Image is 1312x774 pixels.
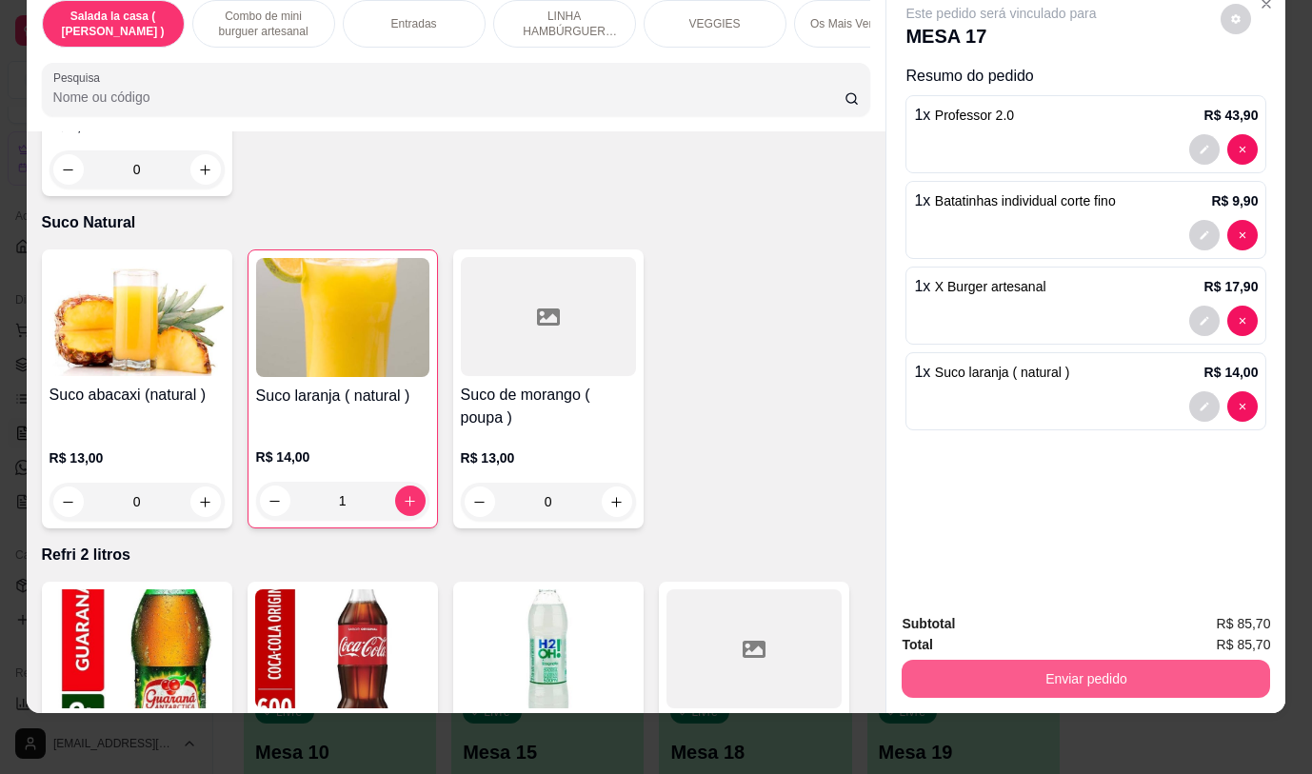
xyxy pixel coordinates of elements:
[58,9,169,39] p: Salada la casa ( [PERSON_NAME] )
[935,365,1070,380] span: Suco laranja ( natural )
[395,486,426,516] button: increase-product-quantity
[1211,191,1258,210] p: R$ 9,90
[256,447,429,466] p: R$ 14,00
[50,384,225,407] h4: Suco abacaxi (natural )
[1227,391,1258,422] button: decrease-product-quantity
[914,189,1115,212] p: 1 x
[914,361,1069,384] p: 1 x
[509,9,620,39] p: LINHA HAMBÚRGUER ANGUS
[914,275,1045,298] p: 1 x
[391,16,437,31] p: Entradas
[50,448,225,467] p: R$ 13,00
[905,4,1096,23] p: Este pedido será vinculado para
[1217,634,1271,655] span: R$ 85,70
[1227,220,1258,250] button: decrease-product-quantity
[935,193,1116,208] span: Batatinhas individual corte fino
[461,589,636,708] img: product-image
[42,211,871,234] p: Suco Natural
[935,108,1014,123] span: Professor 2.0
[461,384,636,429] h4: Suco de morango ( poupa )
[260,486,290,516] button: decrease-product-quantity
[914,104,1014,127] p: 1 x
[689,16,741,31] p: VEGGIES
[256,385,429,407] h4: Suco laranja ( natural )
[53,486,84,517] button: decrease-product-quantity
[190,154,221,185] button: increase-product-quantity
[1204,277,1259,296] p: R$ 17,90
[935,279,1046,294] span: X Burger artesanal
[1204,363,1259,382] p: R$ 14,00
[1204,106,1259,125] p: R$ 43,90
[190,486,221,517] button: increase-product-quantity
[53,69,107,86] label: Pesquisa
[53,88,845,107] input: Pesquisa
[905,65,1266,88] p: Resumo do pedido
[905,23,1096,50] p: MESA 17
[602,486,632,517] button: increase-product-quantity
[53,154,84,185] button: decrease-product-quantity
[1189,220,1220,250] button: decrease-product-quantity
[50,257,225,376] img: product-image
[1217,613,1271,634] span: R$ 85,70
[1189,134,1220,165] button: decrease-product-quantity
[810,16,920,31] p: Os Mais Vendidos ⚡️
[256,258,429,377] img: product-image
[902,637,932,652] strong: Total
[902,660,1270,698] button: Enviar pedido
[50,589,225,708] img: product-image
[42,544,871,566] p: Refri 2 litros
[461,448,636,467] p: R$ 13,00
[1227,134,1258,165] button: decrease-product-quantity
[1189,306,1220,336] button: decrease-product-quantity
[1221,4,1251,34] button: decrease-product-quantity
[902,616,955,631] strong: Subtotal
[255,589,430,708] img: product-image
[209,9,319,39] p: Combo de mini burguer artesanal
[1189,391,1220,422] button: decrease-product-quantity
[465,486,495,517] button: decrease-product-quantity
[1227,306,1258,336] button: decrease-product-quantity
